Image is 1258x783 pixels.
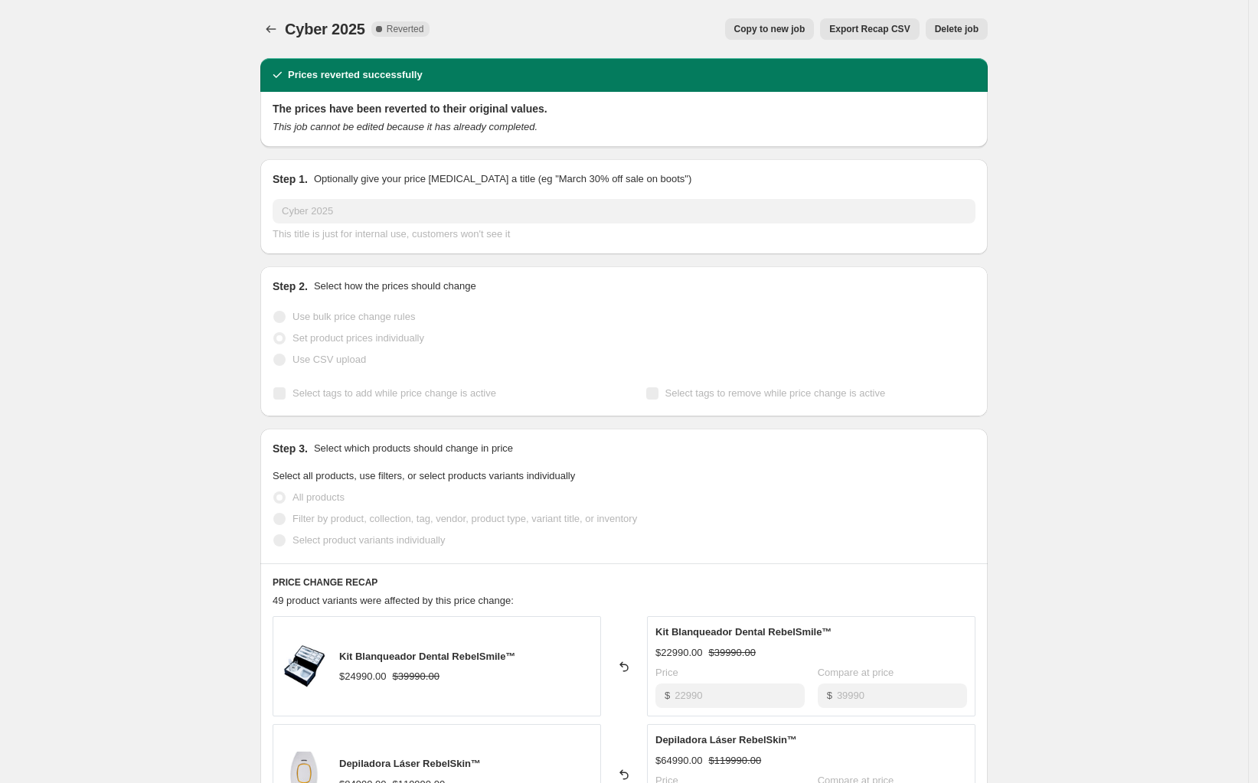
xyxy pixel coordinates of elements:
[314,441,513,456] p: Select which products should change in price
[273,470,575,481] span: Select all products, use filters, or select products variants individually
[708,755,761,766] span: $119990.00
[827,690,832,701] span: $
[281,644,327,690] img: Untitleddesign_5_80x.png
[273,171,308,187] h2: Step 1.
[339,651,515,662] span: Kit Blanqueador Dental RebelSmile™
[285,21,365,38] span: Cyber 2025
[655,647,702,658] span: $22990.00
[292,332,424,344] span: Set product prices individually
[655,755,702,766] span: $64990.00
[935,23,979,35] span: Delete job
[339,758,481,769] span: Depiladora Láser RebelSkin™
[273,101,975,116] h2: The prices have been reverted to their original values.
[339,670,386,682] span: $24990.00
[820,18,919,40] button: Export Recap CSV
[288,67,423,83] h2: Prices reverted successfully
[273,595,514,606] span: 49 product variants were affected by this price change:
[273,199,975,223] input: 30% off holiday sale
[273,228,510,240] span: This title is just for internal use, customers won't see it
[273,576,975,589] h6: PRICE CHANGE RECAP
[708,647,755,658] span: $39990.00
[734,23,805,35] span: Copy to new job
[292,513,637,524] span: Filter by product, collection, tag, vendor, product type, variant title, or inventory
[392,670,439,682] span: $39990.00
[655,734,797,745] span: Depiladora Láser RebelSkin™
[655,626,832,638] span: Kit Blanqueador Dental RebelSmile™
[665,690,670,701] span: $
[655,667,678,678] span: Price
[292,491,345,503] span: All products
[292,311,415,322] span: Use bulk price change rules
[926,18,988,40] button: Delete job
[314,279,476,294] p: Select how the prices should change
[292,534,445,546] span: Select product variants individually
[273,441,308,456] h2: Step 3.
[829,23,910,35] span: Export Recap CSV
[273,121,538,132] i: This job cannot be edited because it has already completed.
[292,387,496,399] span: Select tags to add while price change is active
[387,23,424,35] span: Reverted
[273,279,308,294] h2: Step 2.
[665,387,886,399] span: Select tags to remove while price change is active
[725,18,815,40] button: Copy to new job
[292,354,366,365] span: Use CSV upload
[260,18,282,40] button: Price change jobs
[314,171,691,187] p: Optionally give your price [MEDICAL_DATA] a title (eg "March 30% off sale on boots")
[818,667,894,678] span: Compare at price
